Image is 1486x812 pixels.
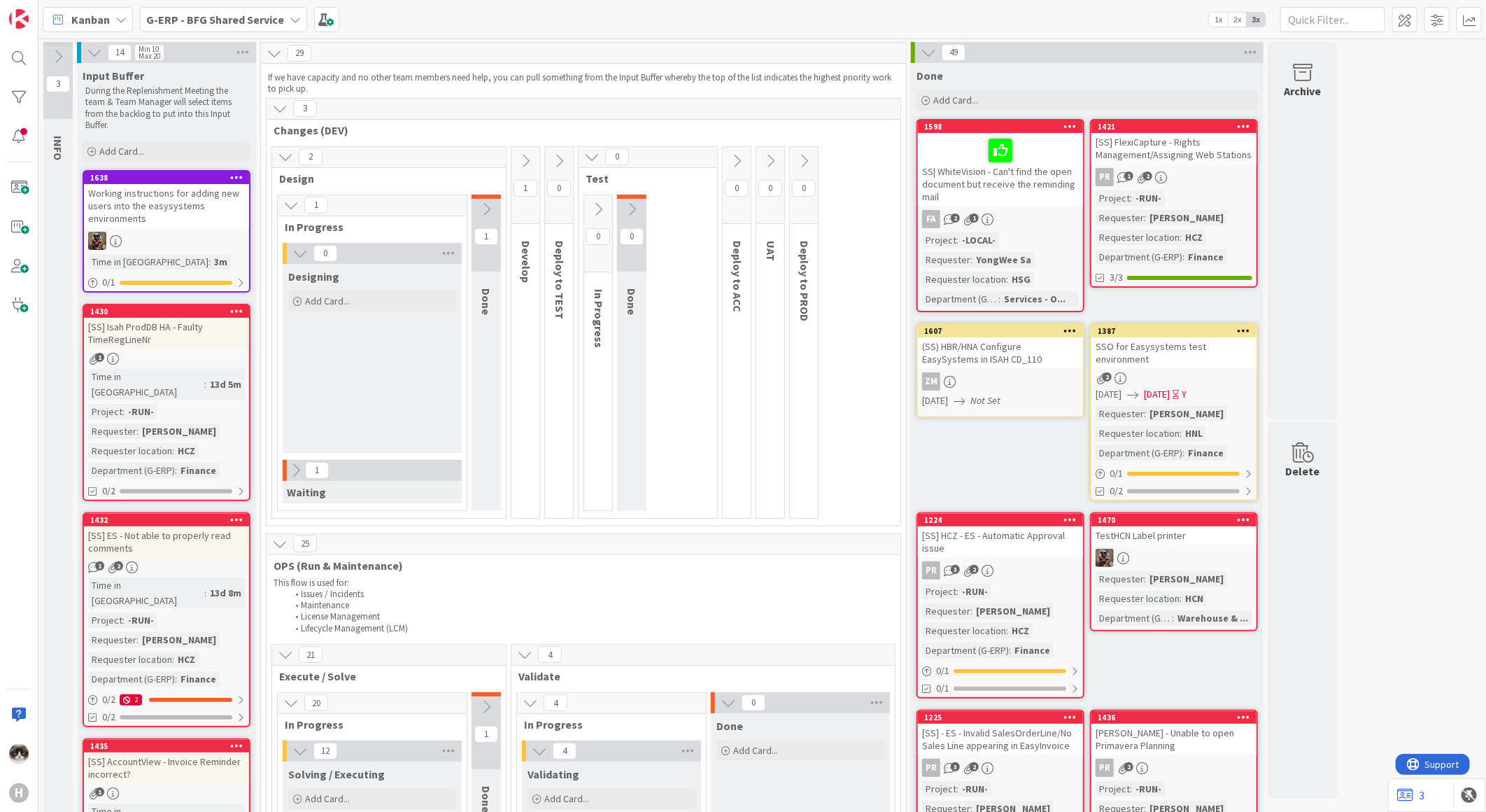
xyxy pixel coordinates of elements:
span: : [175,671,177,687]
span: 2x [1228,13,1247,27]
div: 2 [120,694,142,706]
div: PR [922,561,940,580]
div: 1470 [1098,515,1257,525]
div: HCZ [1182,230,1206,245]
span: 21 [299,646,323,663]
div: [PERSON_NAME] [139,632,220,647]
span: 1 [304,197,328,213]
span: 12 [313,743,337,759]
span: 0 [742,694,765,711]
span: 0 [725,180,749,197]
span: Done [716,719,743,733]
div: Project [922,232,956,248]
span: : [136,632,139,647]
span: In Progress [285,220,449,234]
div: 1387 [1091,325,1257,337]
span: 0/2 [1110,484,1123,498]
div: H [9,783,29,803]
div: 13d 5m [206,377,245,392]
span: Solving / Executing [288,767,385,781]
div: 1225[SS] - ES - Invalid SalesOrderLine/No Sales Line appearing in EasyInvoice [918,711,1083,755]
span: Add Card... [544,792,589,805]
input: Quick Filter... [1280,7,1385,32]
div: 13d 8m [206,585,245,601]
div: 1638 [90,173,249,183]
div: 1638 [84,171,249,184]
div: Requester [1096,406,1144,421]
div: 1598 [924,122,1083,132]
div: 1225 [918,711,1083,724]
b: G-ERP - BFG Shared Service [146,13,284,27]
span: UAT [764,241,778,261]
span: : [1144,406,1146,421]
a: 1607(SS) HBR/HNA Configure EasySystems in ISAH CD_110ZM[DATE]Not Set [917,323,1084,418]
div: [SS] Isah ProdDB HA - Faulty TimeRegLineNr [84,318,249,349]
div: Requester location [922,623,1006,638]
span: : [204,585,206,601]
span: Add Card... [733,744,778,757]
a: 1470TestHCN Label printerVKRequester:[PERSON_NAME]Requester location:HCNDepartment (G-ERP):Wareho... [1090,512,1258,631]
span: 3 [46,76,70,92]
div: Department (G-ERP) [88,463,175,478]
span: : [172,652,174,667]
span: Kanban [71,11,110,28]
div: Finance [1011,643,1054,658]
span: 2 [114,561,123,570]
a: 1598SS| WhiteVision - Can't find the open document but receive the reminding mailFAProject:-LOCAL... [917,119,1084,312]
div: Finance [177,671,220,687]
div: -RUN- [958,781,991,797]
span: : [1182,445,1184,461]
div: [PERSON_NAME] [139,423,220,439]
div: SS| WhiteVision - Can't find the open document but receive the reminding mail [918,133,1083,206]
div: 1607 [924,326,1083,336]
span: 0 [547,180,571,197]
span: [DATE] [922,393,948,408]
div: 1470TestHCN Label printer [1091,514,1257,545]
div: [PERSON_NAME] - Unable to open Primavera Planning [1091,724,1257,755]
span: [DATE] [1096,387,1121,402]
span: 2 [970,565,979,574]
div: Department (G-ERP) [1096,249,1182,265]
div: TestHCN Label printer [1091,526,1257,545]
div: PR [922,759,940,777]
span: 0 [313,245,337,262]
div: Finance [177,463,220,478]
span: : [136,423,139,439]
li: License Management [288,611,894,622]
span: 0 [758,180,782,197]
span: In Progress [285,717,449,731]
a: 1432[SS] ES - Not able to properly read commentsTime in [GEOGRAPHIC_DATA]:13d 8mProject:-RUN-Requ... [83,512,250,727]
div: -RUN- [1132,781,1165,797]
div: Finance [1184,445,1227,461]
span: 3 [951,762,960,771]
div: 1432[SS] ES - Not able to properly read comments [84,514,249,557]
div: 1224 [924,515,1083,525]
div: FA [922,210,940,228]
span: : [956,232,958,248]
span: : [1009,643,1011,658]
span: 1 [514,180,537,197]
div: VK [1091,549,1257,567]
span: 4 [553,743,576,759]
div: -RUN- [125,612,157,628]
span: : [956,584,958,599]
div: PR [918,759,1083,777]
span: 3 [293,100,317,117]
span: In Progress [592,289,606,348]
div: 1598 [918,120,1083,133]
div: 1421 [1098,122,1257,132]
span: Done [625,288,639,315]
div: Requester [88,632,136,647]
span: 14 [108,44,132,61]
span: 20 [304,694,328,711]
span: 1 [95,787,104,797]
div: Requester location [1096,426,1180,441]
span: : [1006,623,1008,638]
div: 1421[SS] FlexiCapture - Rights Management/Assigning Web Stations [1091,120,1257,164]
div: FA [918,210,1083,228]
span: 1 [474,726,498,743]
div: Max 20 [139,52,160,59]
span: 0/1 [936,681,949,696]
div: HNL [1182,426,1206,441]
div: [SS] ES - Not able to properly read comments [84,526,249,557]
